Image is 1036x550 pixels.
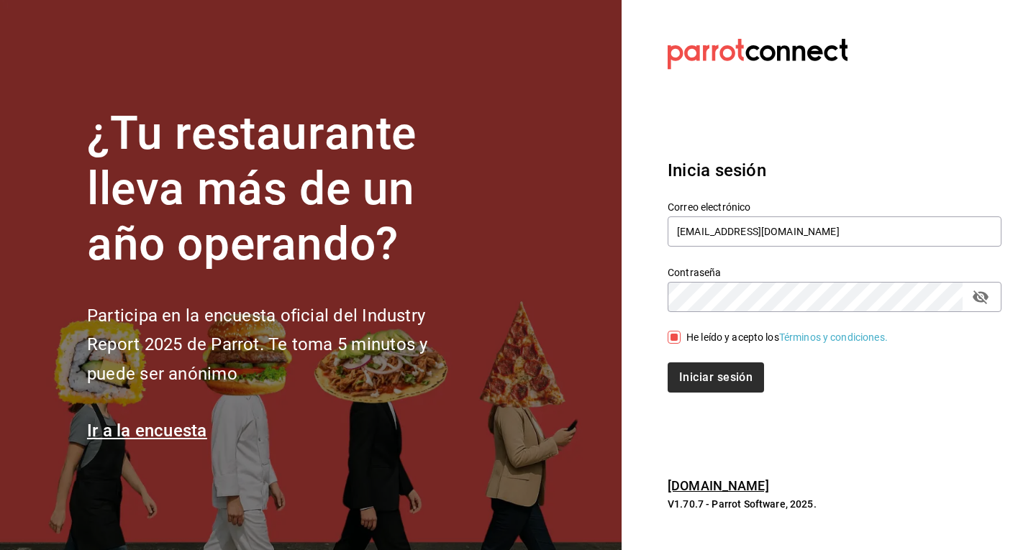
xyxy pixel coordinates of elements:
a: Ir a la encuesta [87,421,207,441]
label: Correo electrónico [668,202,1001,212]
h3: Inicia sesión [668,157,1001,183]
a: [DOMAIN_NAME] [668,478,769,493]
h1: ¿Tu restaurante lleva más de un año operando? [87,106,476,272]
label: Contraseña [668,267,1001,278]
div: He leído y acepto los [686,330,888,345]
button: Iniciar sesión [668,362,764,393]
a: Términos y condiciones. [779,331,888,343]
button: passwordField [968,285,993,309]
input: Ingresa tu correo electrónico [668,216,1001,247]
h2: Participa en la encuesta oficial del Industry Report 2025 de Parrot. Te toma 5 minutos y puede se... [87,301,476,389]
p: V1.70.7 - Parrot Software, 2025. [668,497,1001,511]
